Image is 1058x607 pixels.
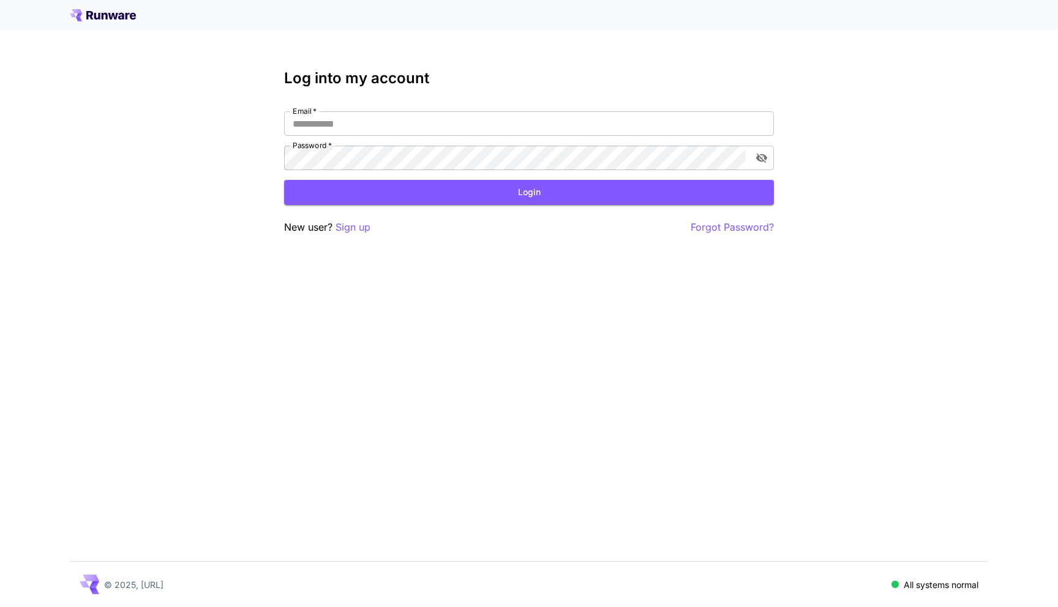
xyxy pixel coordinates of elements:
[284,180,774,205] button: Login
[284,70,774,87] h3: Log into my account
[904,578,978,591] p: All systems normal
[336,220,370,235] button: Sign up
[751,147,773,169] button: toggle password visibility
[293,106,317,116] label: Email
[104,578,163,591] p: © 2025, [URL]
[284,220,370,235] p: New user?
[293,140,332,151] label: Password
[691,220,774,235] button: Forgot Password?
